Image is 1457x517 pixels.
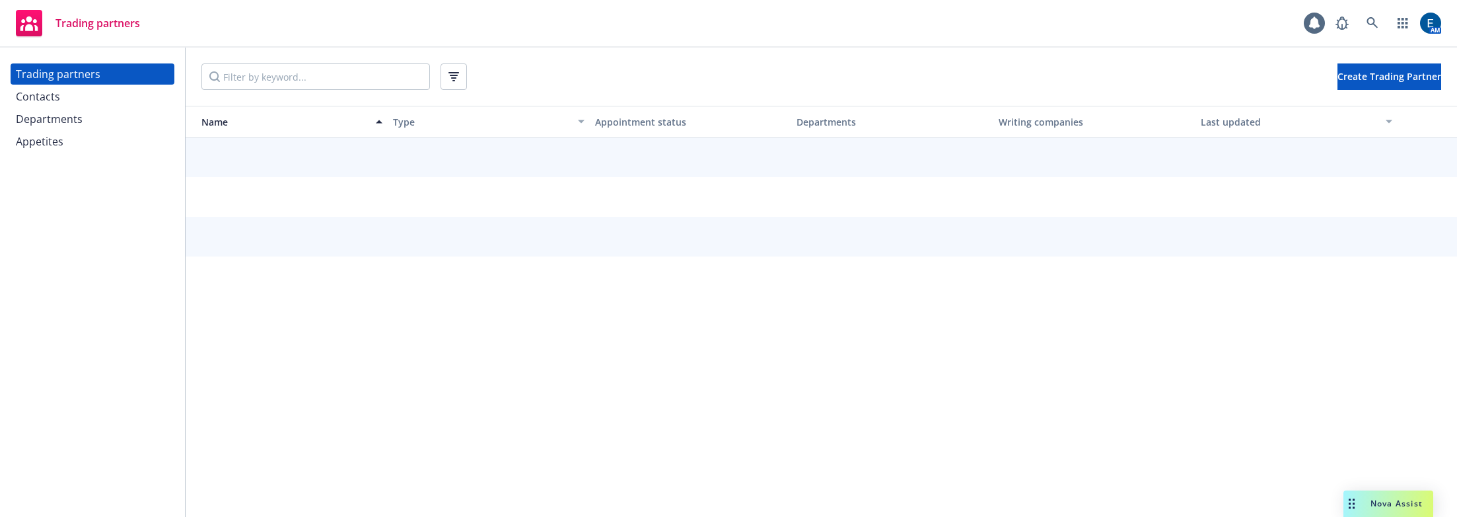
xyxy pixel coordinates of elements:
button: Departments [791,106,993,138]
button: Name [186,106,388,138]
div: Last updated [1201,115,1378,129]
div: Trading partners [16,63,100,85]
div: Appointment status [595,115,787,129]
div: Name [191,115,368,129]
div: Contacts [16,86,60,107]
button: Create Trading Partner [1337,63,1441,90]
div: Appetites [16,131,63,152]
button: Last updated [1195,106,1398,138]
a: Departments [11,108,174,130]
div: Departments [797,115,988,129]
div: Drag to move [1343,491,1360,517]
span: Trading partners [55,18,140,28]
div: Writing companies [999,115,1190,129]
div: Departments [16,108,83,130]
button: Appointment status [590,106,792,138]
button: Writing companies [993,106,1195,138]
a: Search [1359,10,1386,36]
a: Appetites [11,131,174,152]
a: Trading partners [11,63,174,85]
button: Nova Assist [1343,491,1433,517]
a: Report a Bug [1329,10,1355,36]
div: Type [393,115,570,129]
a: Switch app [1390,10,1416,36]
span: Create Trading Partner [1337,70,1441,83]
button: Type [388,106,590,138]
a: Contacts [11,86,174,107]
input: Filter by keyword... [201,63,430,90]
img: photo [1420,13,1441,34]
span: Nova Assist [1370,498,1423,509]
a: Trading partners [11,5,145,42]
